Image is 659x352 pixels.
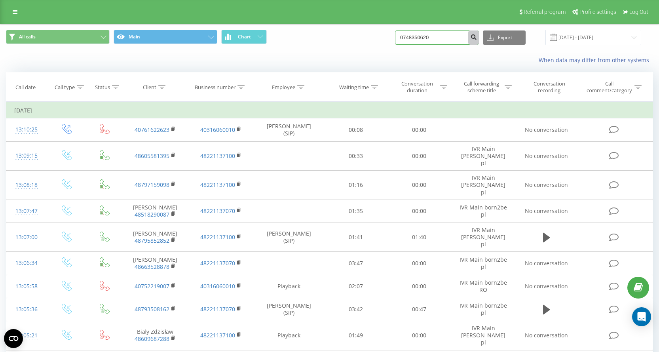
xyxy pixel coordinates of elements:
td: 00:33 [324,141,387,171]
td: 03:47 [324,252,387,275]
a: 48795852852 [135,237,169,244]
a: 48518290087 [135,211,169,218]
td: [PERSON_NAME] [122,252,188,275]
td: 00:00 [387,200,451,223]
span: No conversation [525,259,568,267]
a: 48663528878 [135,263,169,270]
a: 48221137100 [200,331,235,339]
div: Business number [195,84,235,91]
div: Call forwarding scheme title [460,80,503,94]
td: IVR Main [PERSON_NAME] pl [450,141,516,171]
div: 13:09:15 [14,148,39,164]
button: All calls [6,30,110,44]
td: 01:35 [324,200,387,223]
div: Conversation recording [524,80,575,94]
div: 13:05:36 [14,302,39,317]
div: Conversation duration [396,80,438,94]
button: Chart [221,30,267,44]
div: Employee [272,84,295,91]
a: 40316060010 [200,282,235,290]
td: [DATE] [6,103,653,118]
div: Client [143,84,156,91]
td: [PERSON_NAME] (SIP) [254,298,325,321]
span: No conversation [525,152,568,160]
a: 48605581395 [135,152,169,160]
span: No conversation [525,207,568,215]
td: 00:00 [387,141,451,171]
a: 48609687288 [135,335,169,342]
td: 00:00 [387,321,451,350]
a: 48221137070 [200,305,235,313]
td: [PERSON_NAME] [122,200,188,223]
td: 00:00 [387,171,451,200]
div: 13:05:21 [14,328,39,343]
td: [PERSON_NAME] (SIP) [254,118,325,141]
div: Waiting time [339,84,369,91]
div: Status [95,84,110,91]
div: Open Intercom Messenger [632,307,651,326]
span: Profile settings [579,9,616,15]
span: All calls [19,34,36,40]
a: 48793508162 [135,305,169,313]
td: 01:40 [387,223,451,252]
a: 48221137100 [200,233,235,241]
span: Log Out [629,9,648,15]
a: 40752219007 [135,282,169,290]
td: 01:49 [324,321,387,350]
td: IVR Main [PERSON_NAME] pl [450,321,516,350]
td: Playback [254,275,325,298]
div: 13:07:47 [14,204,39,219]
td: Biały Zdzisław [122,321,188,350]
button: Export [483,30,526,45]
td: 02:07 [324,275,387,298]
span: No conversation [525,282,568,290]
div: Call type [55,84,75,91]
span: No conversation [525,126,568,133]
a: 48221137070 [200,259,235,267]
td: [PERSON_NAME] (SIP) [254,223,325,252]
a: 48221137070 [200,207,235,215]
div: 13:05:58 [14,279,39,294]
td: IVR Main born2be pl [450,252,516,275]
td: 00:00 [387,118,451,141]
input: Search by number [395,30,479,45]
a: 48221137100 [200,152,235,160]
span: Referral program [524,9,566,15]
a: 40316060010 [200,126,235,133]
td: [PERSON_NAME] [122,223,188,252]
span: No conversation [525,181,568,188]
a: When data may differ from other systems [539,56,653,64]
td: 00:08 [324,118,387,141]
td: IVR Main born2be pl [450,298,516,321]
td: IVR Main born2be pl [450,200,516,223]
td: 00:00 [387,275,451,298]
td: 01:41 [324,223,387,252]
a: 48797159098 [135,181,169,188]
td: 01:16 [324,171,387,200]
td: 00:00 [387,252,451,275]
button: Main [114,30,217,44]
td: IVR Main born2be RO [450,275,516,298]
div: Call comment/category [586,80,632,94]
td: 03:42 [324,298,387,321]
div: Call date [15,84,36,91]
div: 13:08:18 [14,177,39,193]
div: 13:07:00 [14,230,39,245]
span: No conversation [525,331,568,339]
td: IVR Main [PERSON_NAME] pl [450,223,516,252]
button: Open CMP widget [4,329,23,348]
a: 48221137100 [200,181,235,188]
td: 00:47 [387,298,451,321]
div: 13:06:34 [14,255,39,271]
a: 40761622623 [135,126,169,133]
td: IVR Main [PERSON_NAME] pl [450,171,516,200]
span: Chart [238,34,251,40]
div: 13:10:25 [14,122,39,137]
td: Playback [254,321,325,350]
